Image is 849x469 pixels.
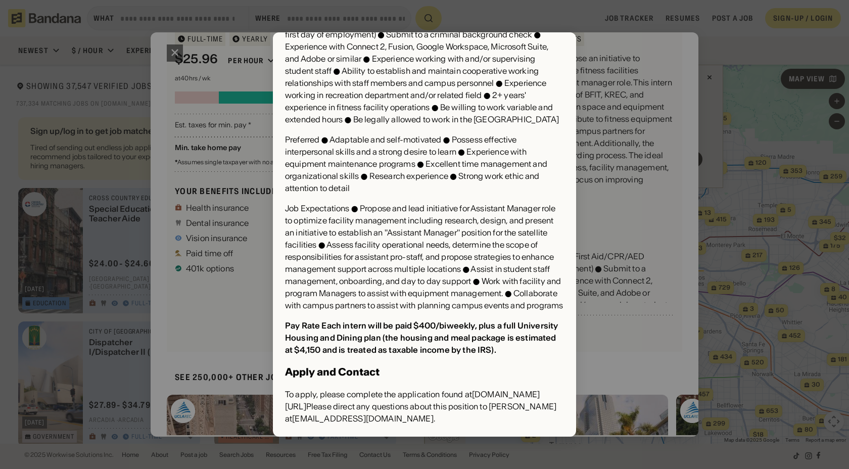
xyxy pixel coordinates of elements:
div: Job Expectations ● Propose and lead initiative for Assistant Manager role to optimize facility ma... [285,202,564,311]
div: To apply, please complete the application found at Please direct any questions about this positio... [285,388,564,425]
h3: Apply and Contact [285,364,380,380]
div: Pay Rate Each intern will be paid $400/biweekly, plus a full University Housing and Dining plan (... [285,320,558,355]
a: [EMAIL_ADDRESS][DOMAIN_NAME] [292,413,433,424]
div: ● Be at least 18 years of age ● Have First Aid/CPR/AED certifications (by first day of employment... [285,16,564,125]
div: Preferred ● Adaptable and self-motivated ● Possess effective interpersonal skills and a strong de... [285,133,564,194]
a: [DOMAIN_NAME][URL] [285,389,540,411]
